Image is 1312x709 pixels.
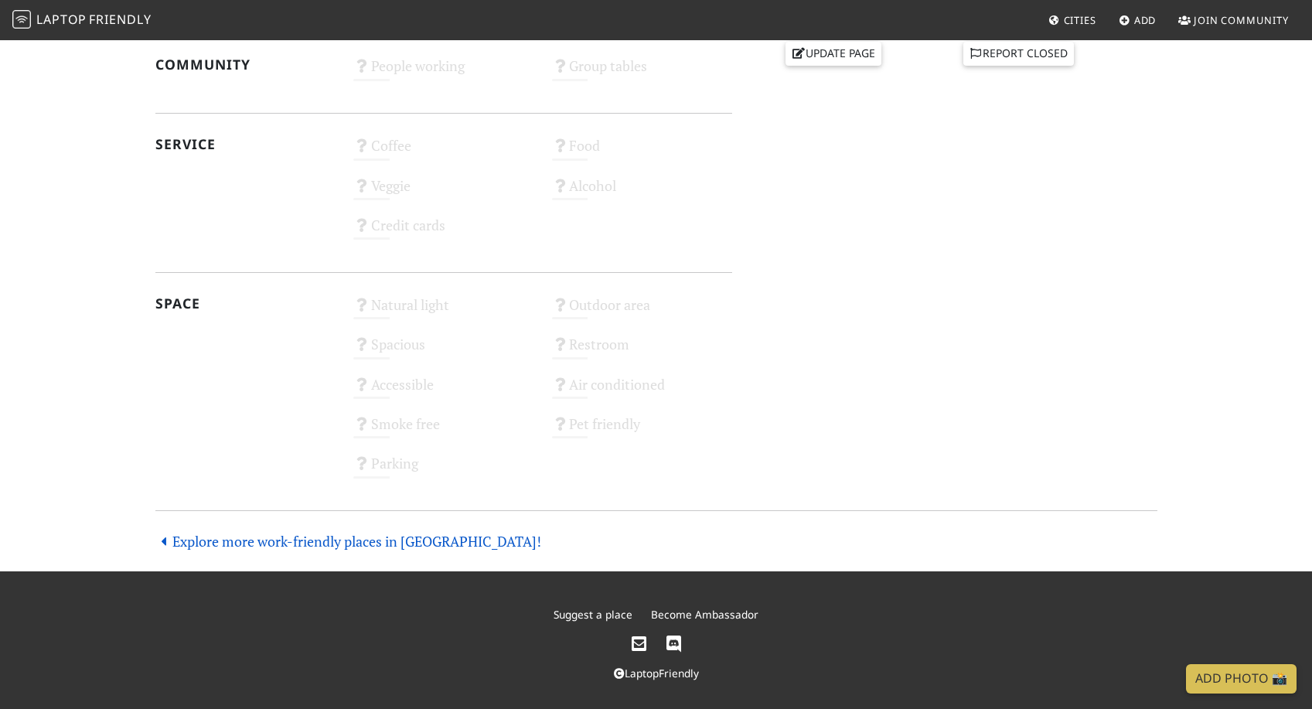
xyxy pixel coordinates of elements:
[155,56,336,73] h2: Community
[12,10,31,29] img: LaptopFriendly
[543,372,741,411] div: Air conditioned
[155,532,542,550] a: Explore more work-friendly places in [GEOGRAPHIC_DATA]!
[614,666,699,680] a: LaptopFriendly
[344,53,543,93] div: People working
[344,372,543,411] div: Accessible
[1134,13,1157,27] span: Add
[344,332,543,371] div: Spacious
[89,11,151,28] span: Friendly
[1064,13,1096,27] span: Cities
[543,292,741,332] div: Outdoor area
[344,173,543,213] div: Veggie
[785,42,881,65] a: Update page
[1113,6,1163,34] a: Add
[963,42,1075,65] a: Report closed
[36,11,87,28] span: Laptop
[543,411,741,451] div: Pet friendly
[651,607,758,622] a: Become Ambassador
[1042,6,1102,34] a: Cities
[543,133,741,172] div: Food
[344,292,543,332] div: Natural light
[543,332,741,371] div: Restroom
[344,411,543,451] div: Smoke free
[1194,13,1289,27] span: Join Community
[1172,6,1295,34] a: Join Community
[155,295,336,312] h2: Space
[155,136,336,152] h2: Service
[554,607,632,622] a: Suggest a place
[344,451,543,490] div: Parking
[543,53,741,93] div: Group tables
[12,7,152,34] a: LaptopFriendly LaptopFriendly
[344,133,543,172] div: Coffee
[543,173,741,213] div: Alcohol
[344,213,543,252] div: Credit cards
